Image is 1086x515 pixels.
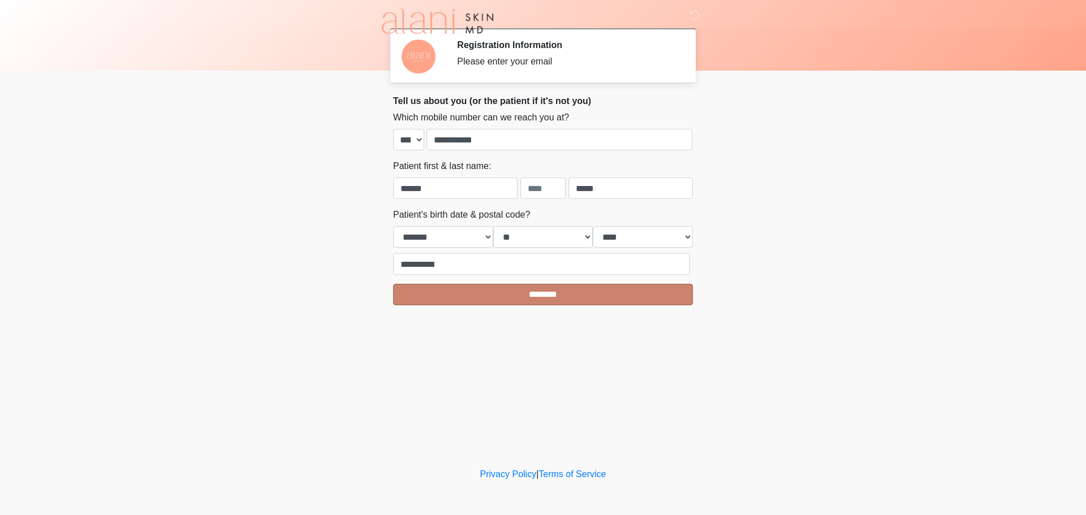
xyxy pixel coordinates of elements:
[457,40,676,50] h2: Registration Information
[402,40,436,73] img: Agent Avatar
[393,159,491,173] label: Patient first & last name:
[382,8,493,34] img: Alani Skin MD Logo
[538,469,606,479] a: Terms of Service
[393,208,530,222] label: Patient's birth date & postal code?
[480,469,537,479] a: Privacy Policy
[393,96,693,106] h2: Tell us about you (or the patient if it's not you)
[536,469,538,479] a: |
[457,55,676,68] div: Please enter your email
[393,111,569,124] label: Which mobile number can we reach you at?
